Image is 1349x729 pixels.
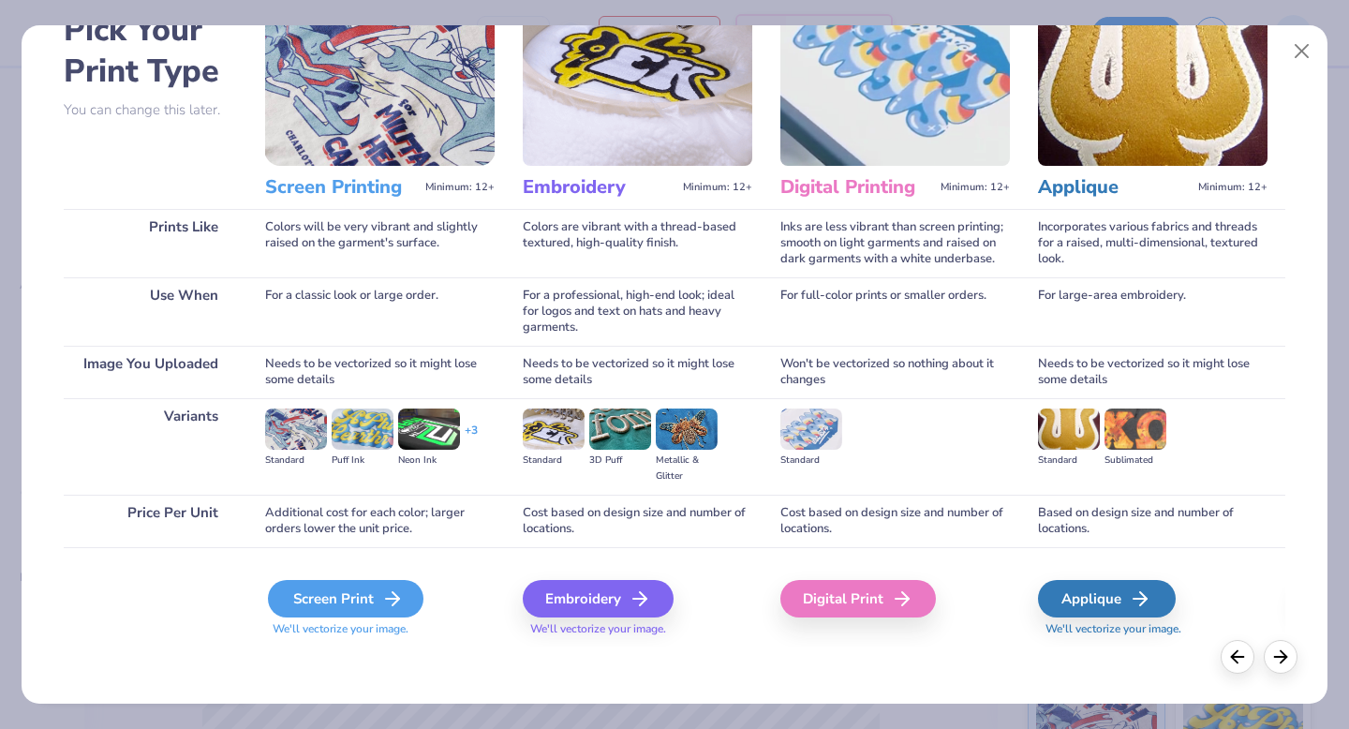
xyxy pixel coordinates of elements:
div: Colors will be very vibrant and slightly raised on the garment's surface. [265,209,495,277]
span: Minimum: 12+ [425,181,495,194]
div: Based on design size and number of locations. [1038,495,1267,547]
img: Standard [265,409,327,450]
span: We'll vectorize your image. [1038,621,1267,637]
img: 3D Puff [589,409,651,450]
img: Standard [1038,409,1100,450]
div: Price Per Unit [64,495,237,547]
span: We'll vectorize your image. [265,621,495,637]
div: Standard [1038,453,1100,469]
h2: Pick Your Print Type [64,9,237,92]
div: Variants [64,398,237,495]
img: Standard [780,409,842,450]
div: Prints Like [64,209,237,277]
img: Sublimated [1104,409,1166,450]
h3: Applique [1038,175,1191,200]
div: + 3 [465,423,478,454]
div: Colors are vibrant with a thread-based textured, high-quality finish. [523,209,752,277]
div: Neon Ink [398,453,460,469]
div: Won't be vectorized so nothing about it changes [780,346,1010,398]
div: Needs to be vectorized so it might lose some details [523,346,752,398]
span: Minimum: 12+ [941,181,1010,194]
div: For a classic look or large order. [265,277,495,346]
div: Standard [265,453,327,469]
div: Sublimated [1104,453,1166,469]
p: You can change this later. [64,102,237,118]
span: Minimum: 12+ [683,181,752,194]
img: Puff Ink [332,409,393,450]
div: Cost based on design size and number of locations. [523,495,752,547]
div: Standard [523,453,585,469]
h3: Screen Printing [265,175,418,200]
div: Metallic & Glitter [656,453,718,484]
div: Embroidery [523,580,674,617]
div: Puff Ink [332,453,393,469]
div: Digital Print [780,580,936,617]
div: Additional cost for each color; larger orders lower the unit price. [265,495,495,547]
img: Metallic & Glitter [656,409,718,450]
div: Applique [1038,580,1176,617]
span: Minimum: 12+ [1198,181,1267,194]
h3: Digital Printing [780,175,933,200]
div: For large-area embroidery. [1038,277,1267,346]
div: Needs to be vectorized so it might lose some details [265,346,495,398]
div: Inks are less vibrant than screen printing; smooth on light garments and raised on dark garments ... [780,209,1010,277]
div: 3D Puff [589,453,651,469]
div: Standard [780,453,842,469]
img: Neon Ink [398,409,460,450]
h3: Embroidery [523,175,675,200]
div: Image You Uploaded [64,346,237,398]
div: Cost based on design size and number of locations. [780,495,1010,547]
span: We'll vectorize your image. [523,621,752,637]
img: Standard [523,409,585,450]
div: For full-color prints or smaller orders. [780,277,1010,346]
div: Screen Print [268,580,423,617]
div: Use When [64,277,237,346]
div: For a professional, high-end look; ideal for logos and text on hats and heavy garments. [523,277,752,346]
div: Incorporates various fabrics and threads for a raised, multi-dimensional, textured look. [1038,209,1267,277]
div: Needs to be vectorized so it might lose some details [1038,346,1267,398]
button: Close [1284,34,1320,69]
